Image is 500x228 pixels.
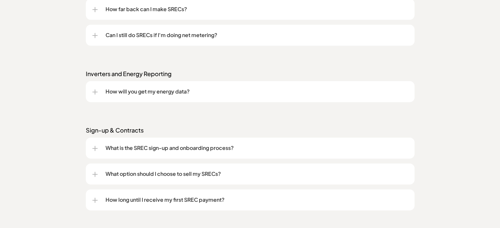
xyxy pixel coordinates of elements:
p: How will you get my energy data? [106,88,408,95]
p: Can I still do SRECs if I'm doing net metering? [106,31,408,39]
p: What option should I choose to sell my SRECs? [106,170,408,178]
p: What is the SREC sign-up and onboarding process? [106,144,408,152]
p: Inverters and Energy Reporting [86,70,415,78]
p: How long until I receive my first SREC payment? [106,196,408,204]
p: How far back can I make SRECs? [106,5,408,13]
p: Sign-up & Contracts [86,126,415,134]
